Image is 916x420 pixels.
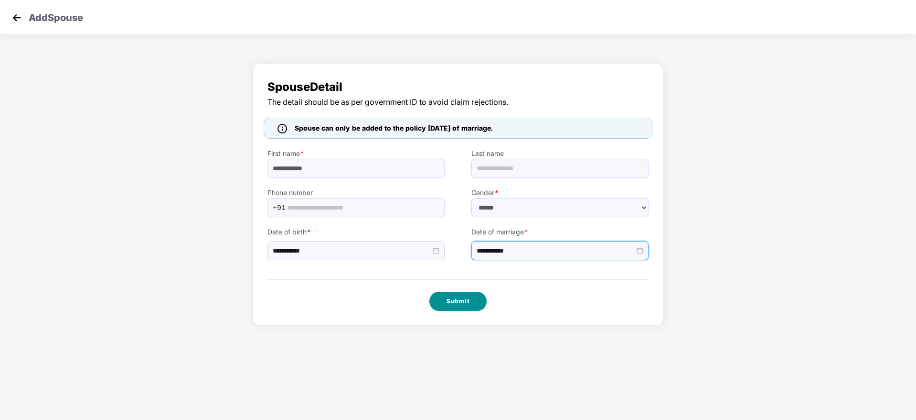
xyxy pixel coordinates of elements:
[29,11,83,22] p: Add Spouse
[277,124,287,133] img: icon
[10,11,24,25] img: svg+xml;base64,PHN2ZyB4bWxucz0iaHR0cDovL3d3dy53My5vcmcvMjAwMC9zdmciIHdpZHRoPSIzMCIgaGVpZ2h0PSIzMC...
[267,78,649,96] span: Spouse Detail
[267,148,445,159] label: First name
[471,148,649,159] label: Last name
[471,188,649,198] label: Gender
[273,200,286,215] span: +91
[267,96,649,108] span: The detail should be as per government ID to avoid claim rejections.
[471,227,649,237] label: Date of marriage
[295,123,493,133] span: Spouse can only be added to the policy [DATE] of marriage.
[267,227,445,237] label: Date of birth
[429,292,487,311] button: Submit
[267,188,445,198] label: Phone number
